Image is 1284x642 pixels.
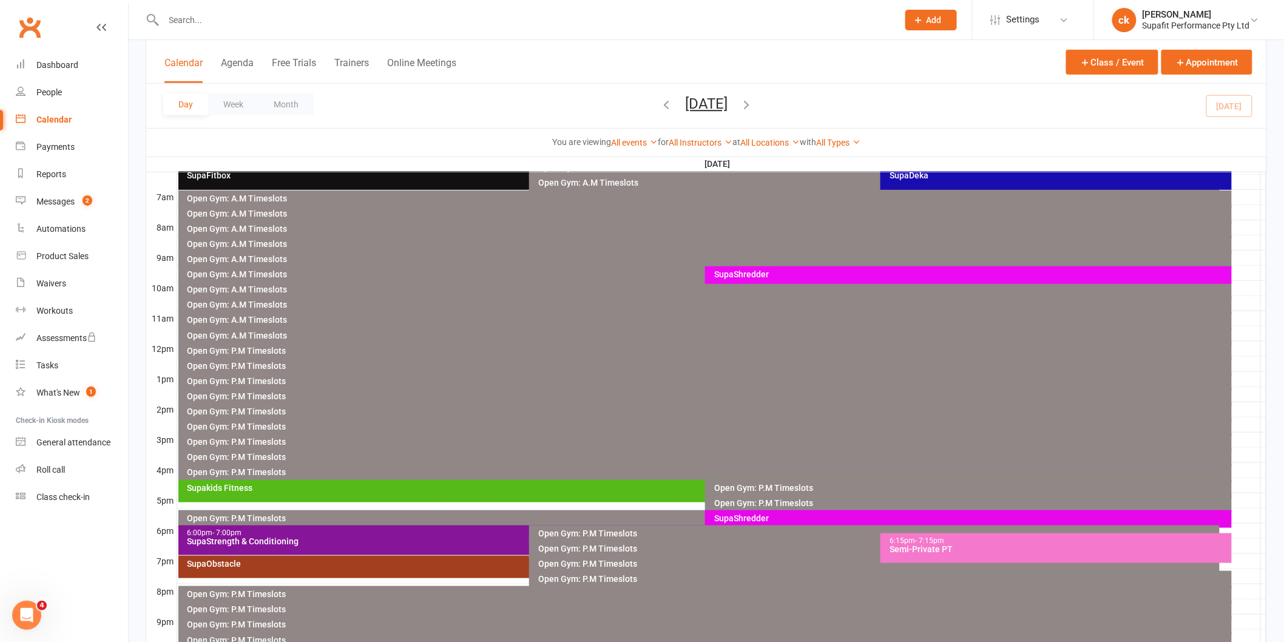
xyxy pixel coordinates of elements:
[611,138,658,147] a: All events
[1066,50,1158,75] button: Class / Event
[160,12,890,29] input: Search...
[187,316,1230,324] div: Open Gym: A.M Timeslots
[187,209,1230,218] div: Open Gym: A.M Timeslots
[889,171,1229,180] div: SupaDeka
[12,601,41,630] iframe: Intercom live chat
[146,402,177,417] th: 2pm
[889,545,1229,553] div: Semi-Private PT
[36,115,72,124] div: Calendar
[16,456,128,484] a: Roll call
[208,93,258,115] button: Week
[15,12,45,42] a: Clubworx
[16,297,128,325] a: Workouts
[36,60,78,70] div: Dashboard
[387,57,456,83] button: Online Meetings
[146,493,177,508] th: 5pm
[187,194,1230,203] div: Open Gym: A.M Timeslots
[187,484,1218,492] div: Supakids Fitness
[187,225,1230,233] div: Open Gym: A.M Timeslots
[714,499,1229,507] div: Open Gym: P.M Timeslots
[16,161,128,188] a: Reports
[889,537,1229,545] div: 6:15pm
[16,379,128,407] a: What's New1
[187,240,1230,248] div: Open Gym: A.M Timeslots
[1112,8,1137,32] div: ck
[177,157,1261,172] th: [DATE]
[187,590,1230,598] div: Open Gym: P.M Timeslots
[905,10,957,30] button: Add
[187,605,1230,613] div: Open Gym: P.M Timeslots
[187,620,1230,629] div: Open Gym: P.M Timeslots
[146,432,177,447] th: 3pm
[36,251,89,261] div: Product Sales
[1007,6,1040,33] span: Settings
[915,536,944,545] span: - 7:15pm
[36,438,110,447] div: General attendance
[163,93,208,115] button: Day
[146,189,177,204] th: 7am
[538,529,1217,538] div: Open Gym: P.M Timeslots
[187,438,1230,446] div: Open Gym: P.M Timeslots
[187,392,1230,400] div: Open Gym: P.M Timeslots
[927,15,942,25] span: Add
[187,407,1230,416] div: Open Gym: P.M Timeslots
[16,325,128,352] a: Assessments
[187,171,867,180] div: SupaFitbox
[187,285,1230,294] div: Open Gym: A.M Timeslots
[146,553,177,569] th: 7pm
[816,138,860,147] a: All Types
[36,197,75,206] div: Messages
[36,360,58,370] div: Tasks
[334,57,369,83] button: Trainers
[16,215,128,243] a: Automations
[16,133,128,161] a: Payments
[36,142,75,152] div: Payments
[187,514,1218,522] div: Open Gym: P.M Timeslots
[36,388,80,397] div: What's New
[669,138,732,147] a: All Instructors
[146,341,177,356] th: 12pm
[146,311,177,326] th: 11am
[187,270,1218,279] div: Open Gym: A.M Timeslots
[36,333,96,343] div: Assessments
[36,306,73,316] div: Workouts
[187,468,1230,476] div: Open Gym: P.M Timeslots
[1143,9,1250,20] div: [PERSON_NAME]
[36,87,62,97] div: People
[16,79,128,106] a: People
[36,465,65,475] div: Roll call
[714,514,1229,522] div: SupaShredder
[146,523,177,538] th: 6pm
[187,377,1230,385] div: Open Gym: P.M Timeslots
[1161,50,1252,75] button: Appointment
[187,529,867,537] div: 6:00pm
[258,93,314,115] button: Month
[16,106,128,133] a: Calendar
[146,462,177,478] th: 4pm
[213,529,242,537] span: - 7:00pm
[538,544,1217,553] div: Open Gym: P.M Timeslots
[146,280,177,296] th: 10am
[800,137,816,147] strong: with
[538,575,1229,583] div: Open Gym: P.M Timeslots
[36,492,90,502] div: Class check-in
[685,95,728,112] button: [DATE]
[187,331,1230,340] div: Open Gym: A.M Timeslots
[187,422,1230,431] div: Open Gym: P.M Timeslots
[16,243,128,270] a: Product Sales
[714,270,1229,279] div: SupaShredder
[187,300,1230,309] div: Open Gym: A.M Timeslots
[1143,20,1250,31] div: Supafit Performance Pty Ltd
[36,279,66,288] div: Waivers
[552,137,611,147] strong: You are viewing
[16,352,128,379] a: Tasks
[187,255,1230,263] div: Open Gym: A.M Timeslots
[272,57,316,83] button: Free Trials
[221,57,254,83] button: Agenda
[83,195,92,206] span: 2
[187,453,1230,461] div: Open Gym: P.M Timeslots
[538,178,1217,187] div: Open Gym: A.M Timeslots
[146,584,177,599] th: 8pm
[86,387,96,397] span: 1
[740,138,800,147] a: All Locations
